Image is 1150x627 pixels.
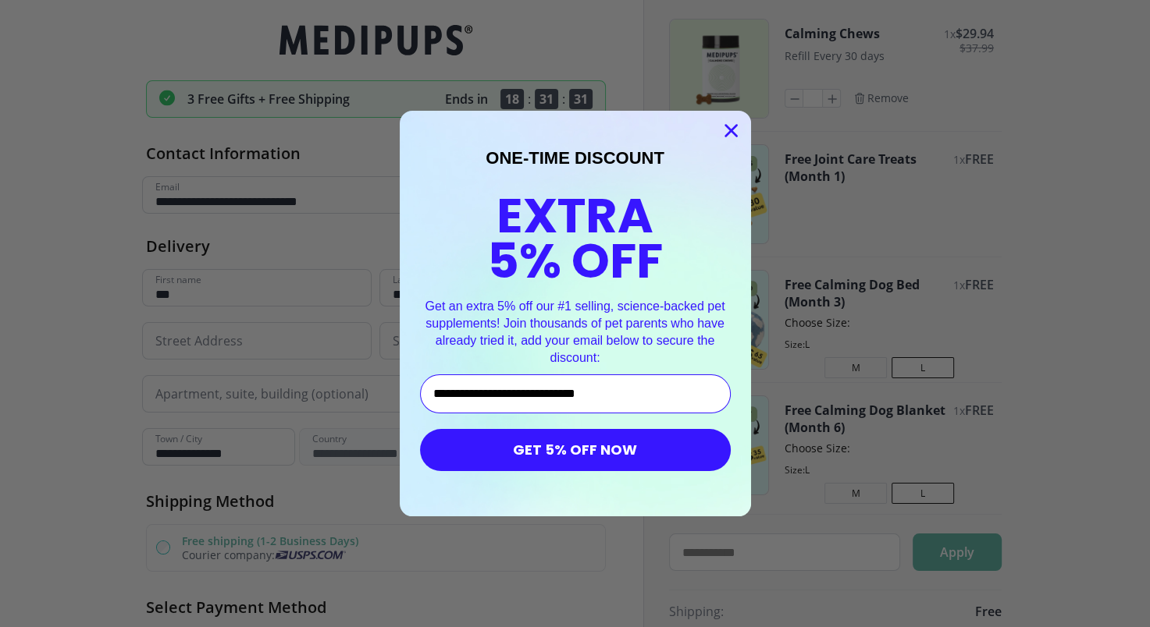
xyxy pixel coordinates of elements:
span: ONE-TIME DISCOUNT [486,148,664,168]
span: Get an extra 5% off our #1 selling, science-backed pet supplements! Join thousands of pet parents... [425,299,725,363]
span: EXTRA [497,182,653,250]
span: 5% OFF [487,227,663,295]
button: GET 5% OFF NOW [420,429,731,471]
button: Close dialog [717,117,745,144]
